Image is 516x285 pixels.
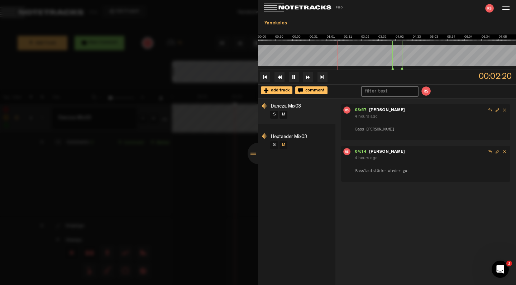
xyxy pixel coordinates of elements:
[261,86,292,94] div: add track
[369,150,405,154] span: [PERSON_NAME]
[369,108,405,113] span: [PERSON_NAME]
[487,106,494,114] span: Reply to comment
[271,104,301,109] span: Dancza Mix03
[269,89,290,93] span: add track
[355,108,369,113] span: 03:57
[485,4,494,13] img: letters
[303,89,325,93] span: comment
[270,111,278,119] a: S
[487,148,494,155] span: Reply to comment
[264,4,350,12] img: logo_white.svg
[421,86,431,96] li: {{ collab.name_first }} {{ collab.name_last }}
[258,34,516,41] img: ruler
[355,126,395,132] span: Bass [PERSON_NAME]
[279,111,287,119] a: M
[494,148,501,155] span: Edit comment
[479,70,516,84] span: 00:02:20
[362,87,411,96] input: filter text
[501,148,508,155] span: Delete comment
[355,156,377,161] span: 4 hours ago
[492,261,509,278] iframe: Intercom live chat
[295,86,328,94] div: comment
[270,141,278,149] a: S
[421,86,431,96] img: letters
[355,150,369,154] span: 04:14
[279,141,287,149] a: M
[506,261,512,266] span: 3
[343,148,350,155] img: letters
[355,167,410,174] span: Basslautstärke wieder gut
[355,115,377,119] span: 4 hours ago
[261,17,513,30] div: Yanekeles
[271,134,307,139] span: Heptaeder Mix03
[501,106,508,114] span: Delete comment
[494,106,501,114] span: Edit comment
[343,106,350,114] img: letters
